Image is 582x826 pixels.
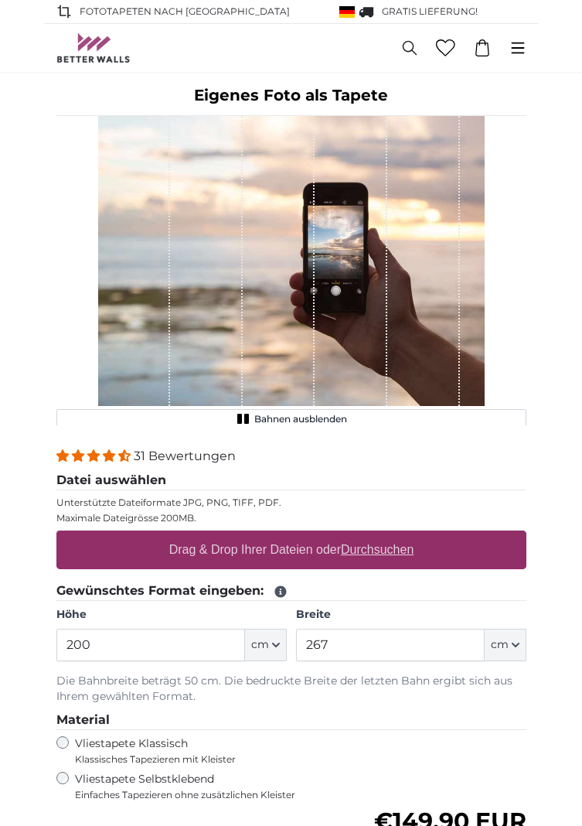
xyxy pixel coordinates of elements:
span: Fototapeten nach [GEOGRAPHIC_DATA] [80,5,290,19]
p: Die Bahnbreite beträgt 50 cm. Die bedruckte Breite der letzten Bahn ergibt sich aus Ihrem gewählt... [56,674,526,705]
legend: Datei auswählen [56,471,526,490]
img: Betterwalls [56,33,131,63]
legend: Material [56,711,526,730]
button: Bahnen ausblenden [56,409,526,429]
span: Einfaches Tapezieren ohne zusätzlichen Kleister [75,789,434,801]
button: cm [245,629,287,661]
button: cm [485,629,526,661]
span: 31 Bewertungen [134,449,236,463]
span: cm [491,637,509,653]
img: Deutschland [339,6,355,18]
span: 4.32 stars [56,449,134,463]
p: Maximale Dateigrösse 200MB. [56,512,526,524]
legend: Gewünschtes Format eingeben: [56,582,526,601]
img: personalised-photo [56,116,526,406]
label: Höhe [56,607,287,623]
span: Bahnen ausblenden [254,413,347,425]
label: Vliestapete Selbstklebend [75,772,434,801]
label: Vliestapete Klassisch [75,736,349,766]
span: Klassisches Tapezieren mit Kleister [75,753,349,766]
p: Unterstützte Dateiformate JPG, PNG, TIFF, PDF. [56,497,526,509]
span: cm [251,637,269,653]
h1: Eigenes Foto als Tapete [56,84,526,106]
div: 1 of 1 [56,116,526,425]
label: Breite [296,607,526,623]
span: GRATIS Lieferung! [382,5,478,17]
